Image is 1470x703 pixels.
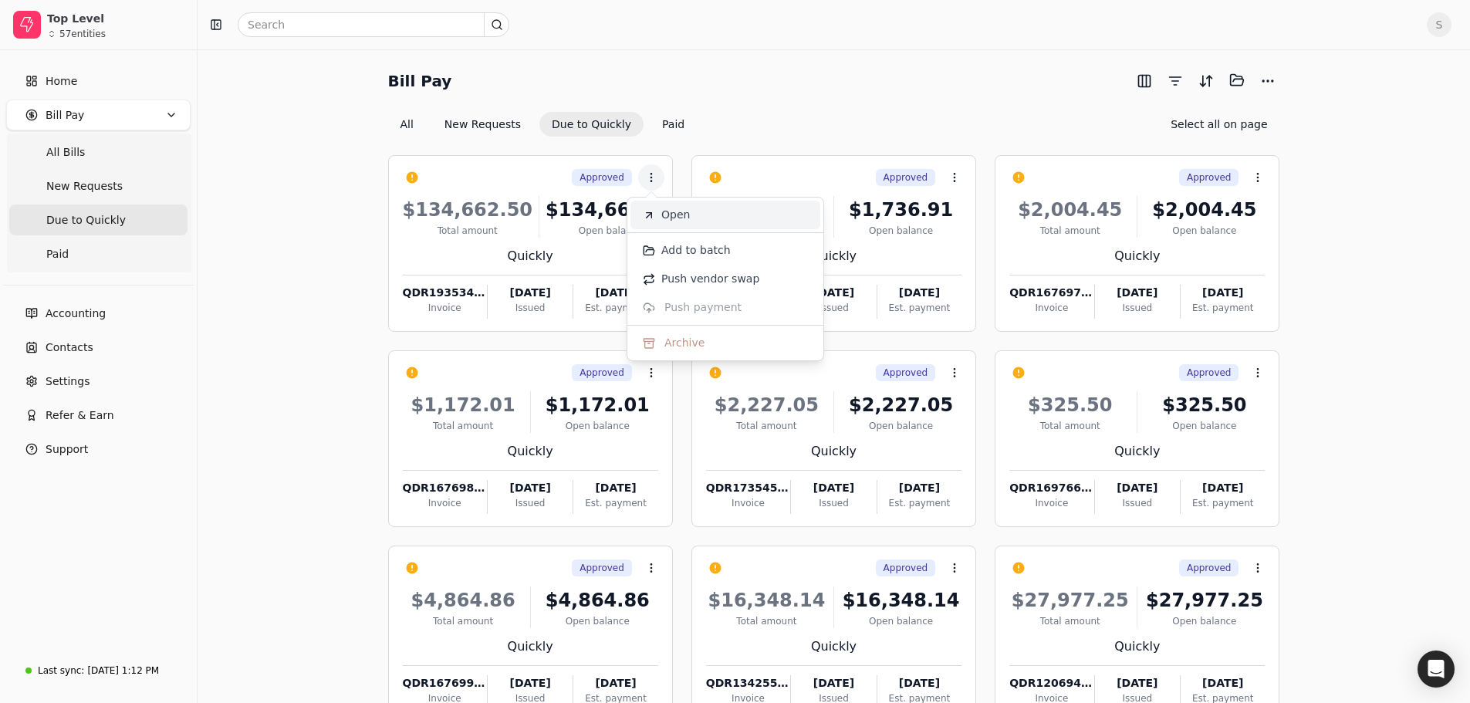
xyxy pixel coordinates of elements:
[706,496,790,510] div: Invoice
[877,285,961,301] div: [DATE]
[1095,496,1180,510] div: Issued
[46,73,77,90] span: Home
[403,285,487,301] div: QDR193534-1801
[840,419,961,433] div: Open balance
[1187,366,1232,380] span: Approved
[1181,675,1265,691] div: [DATE]
[1009,391,1130,419] div: $325.50
[580,171,624,184] span: Approved
[9,171,188,201] a: New Requests
[706,419,827,433] div: Total amount
[573,285,657,301] div: [DATE]
[537,614,658,628] div: Open balance
[791,675,876,691] div: [DATE]
[46,340,93,356] span: Contacts
[46,407,114,424] span: Refer & Earn
[877,480,961,496] div: [DATE]
[6,66,191,96] a: Home
[1009,419,1130,433] div: Total amount
[403,496,487,510] div: Invoice
[1009,614,1130,628] div: Total amount
[6,100,191,130] button: Bill Pay
[46,107,84,123] span: Bill Pay
[1095,675,1180,691] div: [DATE]
[840,224,961,238] div: Open balance
[403,391,524,419] div: $1,172.01
[403,614,524,628] div: Total amount
[791,301,876,315] div: Issued
[403,224,533,238] div: Total amount
[9,238,188,269] a: Paid
[537,391,658,419] div: $1,172.01
[488,301,573,315] div: Issued
[1427,12,1451,37] button: S
[546,196,676,224] div: $134,662.50
[388,112,698,137] div: Invoice filter options
[6,657,191,684] a: Last sync:[DATE] 1:12 PM
[6,366,191,397] a: Settings
[840,586,961,614] div: $16,348.14
[6,332,191,363] a: Contacts
[59,29,106,39] div: 57 entities
[403,419,524,433] div: Total amount
[1255,69,1280,93] button: More
[38,664,84,678] div: Last sync:
[6,434,191,465] button: Support
[1009,586,1130,614] div: $27,977.25
[1009,675,1093,691] div: QDR120694-4100
[488,496,573,510] div: Issued
[403,480,487,496] div: QDR167698-5884
[1225,68,1249,93] button: Batch (0)
[47,11,184,26] div: Top Level
[403,247,658,265] div: Quickly
[661,242,731,259] span: Add to batch
[580,561,624,575] span: Approved
[664,335,705,351] span: Archive
[1144,196,1265,224] div: $2,004.45
[1181,480,1265,496] div: [DATE]
[1181,301,1265,315] div: Est. payment
[9,204,188,235] a: Due to Quickly
[791,496,876,510] div: Issued
[877,496,961,510] div: Est. payment
[573,480,657,496] div: [DATE]
[664,299,742,316] span: Push payment
[403,301,487,315] div: Invoice
[46,373,90,390] span: Settings
[46,441,88,458] span: Support
[661,207,690,223] span: Open
[1009,301,1093,315] div: Invoice
[1009,480,1093,496] div: QDR169766-3540
[1144,614,1265,628] div: Open balance
[1009,247,1265,265] div: Quickly
[87,664,159,678] div: [DATE] 1:12 PM
[1194,69,1218,93] button: Sort
[1144,586,1265,614] div: $27,977.25
[537,419,658,433] div: Open balance
[706,247,961,265] div: Quickly
[1181,285,1265,301] div: [DATE]
[706,442,961,461] div: Quickly
[1187,171,1232,184] span: Approved
[488,285,573,301] div: [DATE]
[1009,196,1130,224] div: $2,004.45
[539,112,644,137] button: Due to Quickly
[6,298,191,329] a: Accounting
[1144,391,1265,419] div: $325.50
[238,12,509,37] input: Search
[46,212,126,228] span: Due to Quickly
[706,196,827,224] div: $1,736.91
[46,178,123,194] span: New Requests
[537,586,658,614] div: $4,864.86
[650,112,697,137] button: Paid
[403,637,658,656] div: Quickly
[403,196,533,224] div: $134,662.50
[1144,224,1265,238] div: Open balance
[706,586,827,614] div: $16,348.14
[840,391,961,419] div: $2,227.05
[706,391,827,419] div: $2,227.05
[884,171,928,184] span: Approved
[46,144,85,161] span: All Bills
[573,301,657,315] div: Est. payment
